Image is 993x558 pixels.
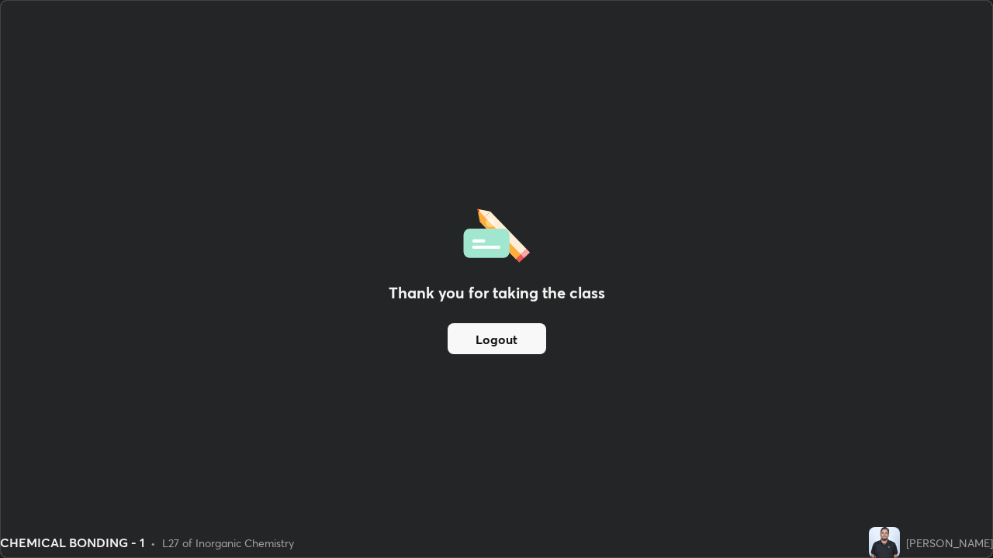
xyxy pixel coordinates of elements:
[448,323,546,354] button: Logout
[162,535,294,551] div: L27 of Inorganic Chemistry
[869,527,900,558] img: e1c97fa6ee1c4dd2a6afcca3344b7cb0.jpg
[906,535,993,551] div: [PERSON_NAME]
[151,535,156,551] div: •
[463,204,530,263] img: offlineFeedback.1438e8b3.svg
[389,281,605,305] h2: Thank you for taking the class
